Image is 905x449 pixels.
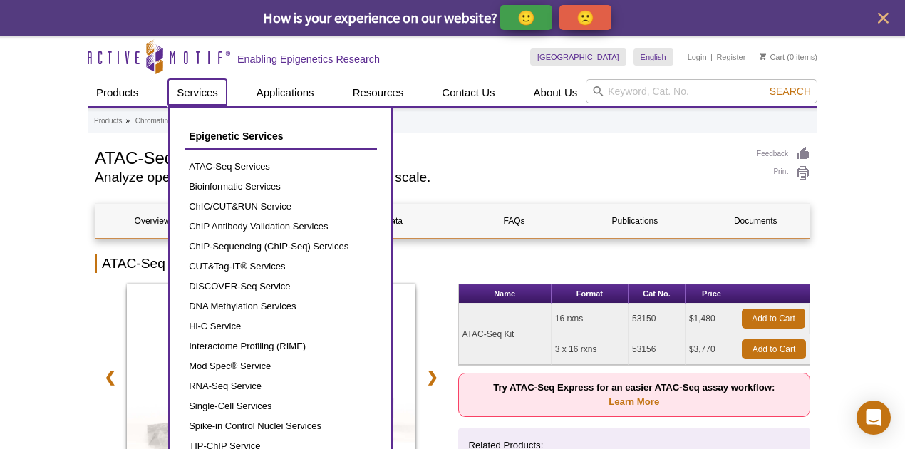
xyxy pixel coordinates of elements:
[94,115,122,128] a: Products
[185,123,377,150] a: Epigenetic Services
[185,257,377,277] a: CUT&Tag-IT® Services
[686,284,738,304] th: Price
[95,146,743,167] h1: ATAC-Seq Kit
[185,177,377,197] a: Bioinformatic Services
[525,79,586,106] a: About Us
[185,316,377,336] a: Hi-C Service
[185,396,377,416] a: Single-Cell Services
[765,85,815,98] button: Search
[185,416,377,436] a: Spike-in Control Nuclei Services
[716,52,745,62] a: Register
[337,204,450,238] a: Data
[530,48,626,66] a: [GEOGRAPHIC_DATA]
[185,157,377,177] a: ATAC-Seq Services
[576,9,594,26] p: 🙁
[95,171,743,184] h2: Analyze open chromatin regions at genome-wide scale.
[417,361,448,393] a: ❯
[95,361,125,393] a: ❮
[699,204,812,238] a: Documents
[185,197,377,217] a: ChIC/CUT&RUN Service
[609,396,659,407] a: Learn More
[344,79,413,106] a: Resources
[552,304,629,334] td: 16 rxns
[629,284,686,304] th: Cat No.
[459,284,552,304] th: Name
[760,48,817,66] li: (0 items)
[857,401,891,435] div: Open Intercom Messenger
[125,117,130,125] li: »
[189,130,283,142] span: Epigenetic Services
[757,165,810,181] a: Print
[742,309,805,329] a: Add to Cart
[95,254,810,273] h2: ATAC-Seq Kit Overview
[459,304,552,365] td: ATAC-Seq Kit
[168,79,227,106] a: Services
[517,9,535,26] p: 🙂
[874,9,892,27] button: close
[552,284,629,304] th: Format
[185,217,377,237] a: ChIP Antibody Validation Services
[135,115,197,128] a: Chromatin Analysis
[629,304,686,334] td: 53150
[185,296,377,316] a: DNA Methylation Services
[185,237,377,257] a: ChIP-Sequencing (ChIP-Seq) Services
[760,53,766,60] img: Your Cart
[263,9,497,26] span: How is your experience on our website?
[237,53,380,66] h2: Enabling Epigenetics Research
[185,356,377,376] a: Mod Spec® Service
[185,376,377,396] a: RNA-Seq Service
[552,334,629,365] td: 3 x 16 rxns
[248,79,323,106] a: Applications
[88,79,147,106] a: Products
[686,334,738,365] td: $3,770
[185,336,377,356] a: Interactome Profiling (RIME)
[742,339,806,359] a: Add to Cart
[710,48,713,66] li: |
[457,204,571,238] a: FAQs
[95,204,209,238] a: Overview
[760,52,785,62] a: Cart
[688,52,707,62] a: Login
[185,277,377,296] a: DISCOVER-Seq Service
[586,79,817,103] input: Keyword, Cat. No.
[770,86,811,97] span: Search
[686,304,738,334] td: $1,480
[578,204,691,238] a: Publications
[433,79,503,106] a: Contact Us
[629,334,686,365] td: 53156
[633,48,673,66] a: English
[757,146,810,162] a: Feedback
[493,382,775,407] strong: Try ATAC-Seq Express for an easier ATAC-Seq assay workflow:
